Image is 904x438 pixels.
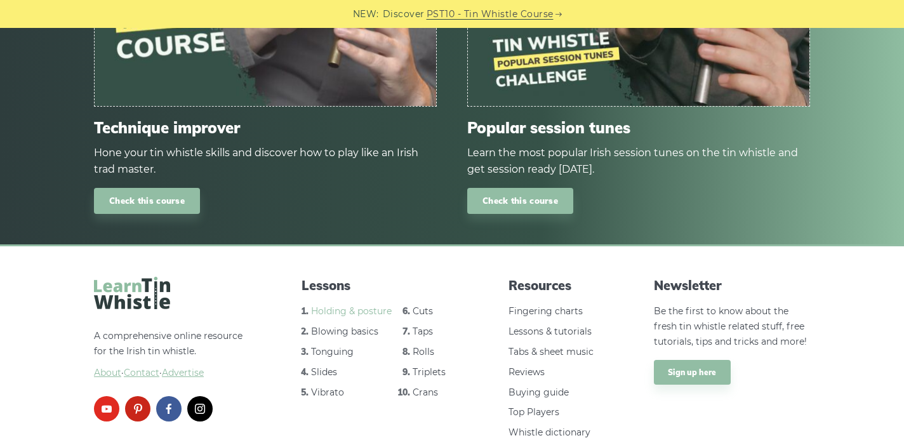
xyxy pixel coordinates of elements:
[508,346,594,357] a: Tabs & sheet music
[413,326,433,337] a: Taps
[508,427,590,438] a: Whistle dictionary
[162,367,204,378] span: Advertise
[508,366,545,378] a: Reviews
[94,277,170,309] img: LearnTinWhistle.com
[508,406,559,418] a: Top Players
[311,387,344,398] a: Vibrato
[94,366,250,381] span: ·
[94,119,437,137] span: Technique improver
[467,145,810,178] div: Learn the most popular Irish session tunes on the tin whistle and get session ready [DATE].
[94,188,200,214] a: Check this course
[508,387,569,398] a: Buying guide
[124,367,204,378] a: Contact·Advertise
[124,367,159,378] span: Contact
[94,367,121,378] a: About
[125,396,150,421] a: pinterest
[383,7,425,22] span: Discover
[654,304,810,349] p: Be the first to know about the fresh tin whistle related stuff, free tutorials, tips and tricks a...
[94,396,119,421] a: youtube
[508,277,602,295] span: Resources
[427,7,554,22] a: PST10 - Tin Whistle Course
[654,360,731,385] a: Sign up here
[353,7,379,22] span: NEW:
[467,119,810,137] span: Popular session tunes
[311,346,354,357] a: Tonguing
[94,329,250,380] p: A comprehensive online resource for the Irish tin whistle.
[508,326,592,337] a: Lessons & tutorials
[156,396,182,421] a: facebook
[654,277,810,295] span: Newsletter
[94,145,437,178] div: Hone your tin whistle skills and discover how to play like an Irish trad master.
[311,326,378,337] a: Blowing basics
[311,305,392,317] a: Holding & posture
[508,305,583,317] a: Fingering charts
[187,396,213,421] a: instagram
[413,305,433,317] a: Cuts
[413,387,438,398] a: Crans
[302,277,458,295] span: Lessons
[311,366,337,378] a: Slides
[467,188,573,214] a: Check this course
[413,366,446,378] a: Triplets
[413,346,434,357] a: Rolls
